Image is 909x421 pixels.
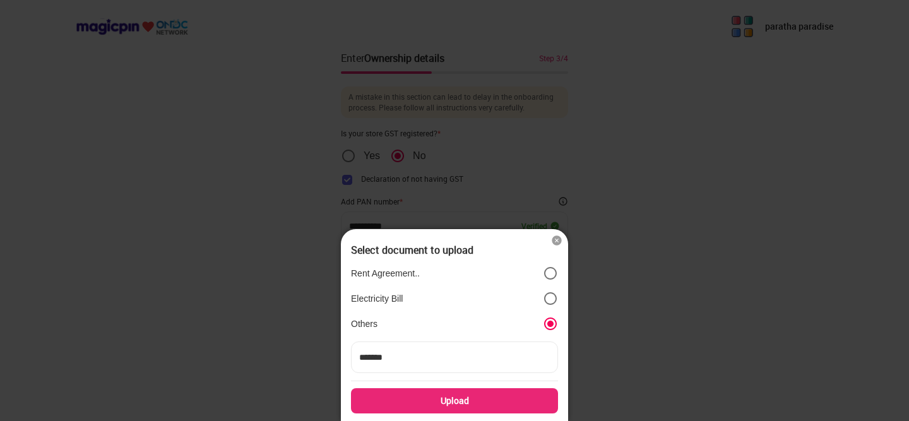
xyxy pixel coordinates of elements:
div: position [351,261,558,336]
img: cross_icon.7ade555c.svg [550,234,563,247]
p: Rent Agreement.. [351,268,420,279]
p: Others [351,318,377,329]
div: Select document to upload [351,244,558,256]
div: Upload [351,388,558,413]
p: Electricity Bill [351,293,403,304]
